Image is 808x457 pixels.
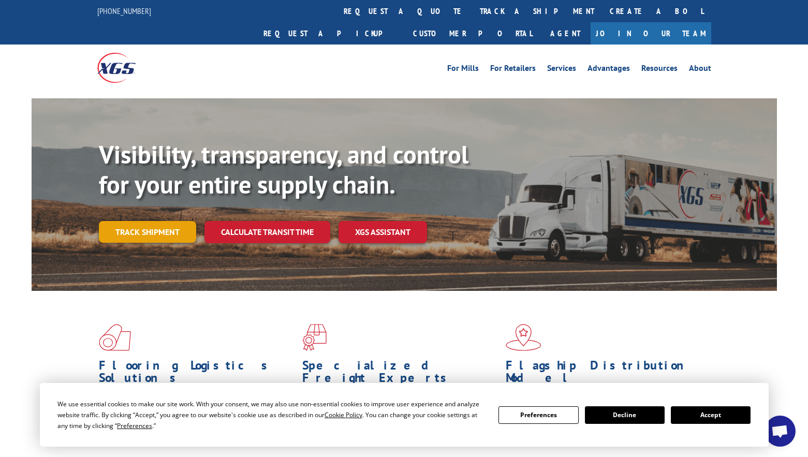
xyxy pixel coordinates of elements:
[57,399,486,431] div: We use essential cookies to make our site work. With your consent, we may also use non-essential ...
[765,416,796,447] div: Open chat
[585,406,665,424] button: Decline
[99,436,228,448] a: Learn More >
[447,64,479,76] a: For Mills
[591,22,711,45] a: Join Our Team
[99,138,468,200] b: Visibility, transparency, and control for your entire supply chain.
[671,406,751,424] button: Accept
[689,64,711,76] a: About
[641,64,678,76] a: Resources
[498,406,578,424] button: Preferences
[302,436,431,448] a: Learn More >
[540,22,591,45] a: Agent
[506,359,701,389] h1: Flagship Distribution Model
[99,359,295,389] h1: Flooring Logistics Solutions
[325,410,362,419] span: Cookie Policy
[40,383,769,447] div: Cookie Consent Prompt
[547,64,576,76] a: Services
[302,359,498,389] h1: Specialized Freight Experts
[302,324,327,351] img: xgs-icon-focused-on-flooring-red
[506,324,541,351] img: xgs-icon-flagship-distribution-model-red
[97,6,151,16] a: [PHONE_NUMBER]
[204,221,330,243] a: Calculate transit time
[587,64,630,76] a: Advantages
[99,324,131,351] img: xgs-icon-total-supply-chain-intelligence-red
[405,22,540,45] a: Customer Portal
[490,64,536,76] a: For Retailers
[117,421,152,430] span: Preferences
[256,22,405,45] a: Request a pickup
[99,221,196,243] a: Track shipment
[339,221,427,243] a: XGS ASSISTANT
